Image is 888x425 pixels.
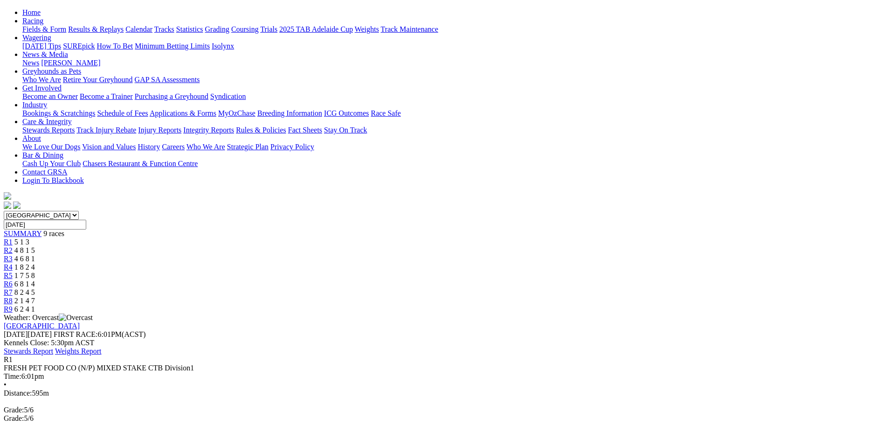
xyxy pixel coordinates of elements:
span: 9 races [43,230,64,237]
a: Track Maintenance [381,25,438,33]
a: Stay On Track [324,126,367,134]
a: Weights [355,25,379,33]
a: Statistics [176,25,203,33]
a: Minimum Betting Limits [135,42,210,50]
a: Race Safe [371,109,400,117]
img: twitter.svg [13,202,21,209]
div: Greyhounds as Pets [22,76,884,84]
div: Kennels Close: 5:30pm ACST [4,339,884,347]
span: • [4,381,7,389]
div: 5/6 [4,406,884,414]
span: R1 [4,355,13,363]
a: Calendar [125,25,152,33]
a: Bar & Dining [22,151,63,159]
a: [GEOGRAPHIC_DATA] [4,322,80,330]
div: Get Involved [22,92,884,101]
span: Time: [4,372,21,380]
div: 6:01pm [4,372,884,381]
span: 4 8 1 5 [14,246,35,254]
div: Care & Integrity [22,126,884,134]
span: 8 2 4 5 [14,288,35,296]
span: 5 1 3 [14,238,29,246]
div: 5/6 [4,414,884,423]
a: Tracks [154,25,174,33]
a: R8 [4,297,13,305]
a: [DATE] Tips [22,42,61,50]
span: 6 8 1 4 [14,280,35,288]
div: Wagering [22,42,884,50]
a: Privacy Policy [270,143,314,151]
a: SUMMARY [4,230,41,237]
a: R5 [4,272,13,279]
a: Careers [162,143,185,151]
span: 4 6 8 1 [14,255,35,263]
a: Coursing [231,25,259,33]
a: R6 [4,280,13,288]
a: Retire Your Greyhound [63,76,133,84]
span: Grade: [4,414,24,422]
a: ICG Outcomes [324,109,369,117]
a: Purchasing a Greyhound [135,92,208,100]
a: Chasers Restaurant & Function Centre [83,160,198,167]
a: News [22,59,39,67]
a: R3 [4,255,13,263]
a: SUREpick [63,42,95,50]
a: News & Media [22,50,68,58]
a: Login To Blackbook [22,176,84,184]
img: logo-grsa-white.png [4,192,11,200]
input: Select date [4,220,86,230]
a: Syndication [210,92,246,100]
a: Strategic Plan [227,143,268,151]
span: R1 [4,238,13,246]
span: Grade: [4,406,24,414]
a: Become a Trainer [80,92,133,100]
span: Weather: Overcast [4,314,93,321]
a: Track Injury Rebate [76,126,136,134]
span: FIRST RACE: [54,330,97,338]
div: Bar & Dining [22,160,884,168]
a: Industry [22,101,47,109]
a: Fields & Form [22,25,66,33]
div: About [22,143,884,151]
a: Vision and Values [82,143,136,151]
a: Breeding Information [257,109,322,117]
a: Become an Owner [22,92,78,100]
a: About [22,134,41,142]
a: Bookings & Scratchings [22,109,95,117]
span: Distance: [4,389,32,397]
div: News & Media [22,59,884,67]
a: Rules & Policies [236,126,286,134]
a: Applications & Forms [150,109,216,117]
a: R7 [4,288,13,296]
a: Who We Are [22,76,61,84]
div: Racing [22,25,884,34]
span: 1 8 2 4 [14,263,35,271]
a: History [138,143,160,151]
span: [DATE] [4,330,52,338]
div: FRESH PET FOOD CO (N/P) MIXED STAKE CTB Division1 [4,364,884,372]
a: Stewards Reports [22,126,75,134]
a: Contact GRSA [22,168,67,176]
img: facebook.svg [4,202,11,209]
a: Cash Up Your Club [22,160,81,167]
div: 595m [4,389,884,397]
a: R9 [4,305,13,313]
a: [PERSON_NAME] [41,59,100,67]
a: R4 [4,263,13,271]
a: Racing [22,17,43,25]
a: Care & Integrity [22,118,72,125]
a: Trials [260,25,277,33]
a: Stewards Report [4,347,53,355]
span: [DATE] [4,330,28,338]
a: Integrity Reports [183,126,234,134]
a: 2025 TAB Adelaide Cup [279,25,353,33]
span: 1 7 5 8 [14,272,35,279]
a: MyOzChase [218,109,255,117]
